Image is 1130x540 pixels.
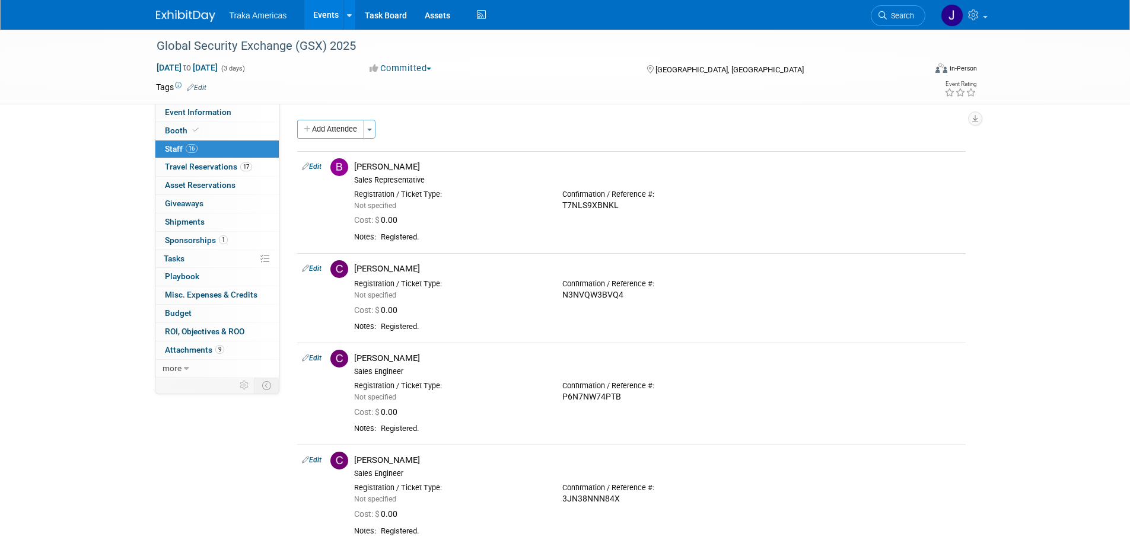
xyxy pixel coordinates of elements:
span: 17 [240,162,252,171]
span: Asset Reservations [165,180,235,190]
a: Edit [302,162,322,171]
a: more [155,360,279,378]
img: B.jpg [330,158,348,176]
div: Sales Engineer [354,367,961,376]
div: Registration / Ticket Type: [354,381,545,391]
div: Event Format [855,62,978,79]
span: Misc. Expenses & Credits [165,290,257,299]
div: Registered. [381,526,961,536]
div: Confirmation / Reference #: [562,190,753,199]
div: Sales Engineer [354,469,961,478]
a: Travel Reservations17 [155,158,279,176]
span: 0.00 [354,509,402,519]
span: Not specified [354,202,396,210]
div: T7NLS9XBNKL [562,200,753,211]
div: P6N7NW74PTB [562,392,753,402]
a: Attachments9 [155,341,279,359]
span: Cost: $ [354,215,381,225]
div: Registration / Ticket Type: [354,483,545,493]
span: Sponsorships [165,235,228,245]
img: Jamie Saenz [941,4,963,27]
div: [PERSON_NAME] [354,161,961,172]
span: Not specified [354,495,396,503]
a: Edit [302,456,322,464]
a: Giveaways [155,195,279,213]
div: Notes: [354,232,376,242]
span: Travel Reservations [165,162,252,171]
span: ROI, Objectives & ROO [165,327,244,336]
img: Format-Inperson.png [935,63,947,73]
a: Edit [187,84,206,92]
span: Cost: $ [354,407,381,417]
span: 0.00 [354,215,402,225]
span: Not specified [354,393,396,401]
span: Cost: $ [354,509,381,519]
span: Giveaways [165,199,203,208]
div: [PERSON_NAME] [354,353,961,364]
div: Sales Representative [354,175,961,185]
a: Tasks [155,250,279,268]
div: Global Security Exchange (GSX) 2025 [152,36,908,57]
a: Shipments [155,213,279,231]
td: Toggle Event Tabs [254,378,279,393]
span: Event Information [165,107,231,117]
span: Shipments [165,217,205,226]
span: Attachments [165,345,224,354]
a: Staff16 [155,140,279,158]
span: Cost: $ [354,305,381,315]
span: [DATE] [DATE] [156,62,218,73]
i: Booth reservation complete [193,127,199,133]
span: (3 days) [220,65,245,72]
a: Misc. Expenses & Credits [155,286,279,304]
td: Tags [156,81,206,93]
span: Traka Americas [230,11,287,20]
span: 1 [219,235,228,244]
a: Booth [155,122,279,140]
img: ExhibitDay [156,10,215,22]
span: [GEOGRAPHIC_DATA], [GEOGRAPHIC_DATA] [655,65,804,74]
a: ROI, Objectives & ROO [155,323,279,341]
div: Registration / Ticket Type: [354,279,545,289]
div: 3JN38NNN84X [562,494,753,504]
img: C.jpg [330,350,348,368]
div: Confirmation / Reference #: [562,279,753,289]
div: Registration / Ticket Type: [354,190,545,199]
span: 9 [215,345,224,354]
div: Confirmation / Reference #: [562,381,753,391]
span: Playbook [165,271,199,281]
span: Search [887,11,914,20]
a: Sponsorships1 [155,232,279,250]
div: Event Rating [944,81,976,87]
div: In-Person [949,64,977,73]
div: Registered. [381,322,961,332]
a: Edit [302,264,322,273]
div: Notes: [354,424,376,433]
div: Confirmation / Reference #: [562,483,753,493]
span: to [182,63,193,72]
span: Booth [165,126,201,135]
a: Search [871,5,925,26]
span: 0.00 [354,305,402,315]
img: C.jpg [330,452,348,469]
a: Asset Reservations [155,177,279,194]
div: Notes: [354,526,376,536]
button: Add Attendee [297,120,364,139]
span: 0.00 [354,407,402,417]
span: more [163,363,182,373]
div: Registered. [381,232,961,242]
button: Committed [365,62,436,75]
img: C.jpg [330,260,348,278]
a: Budget [155,305,279,322]
a: Edit [302,354,322,362]
span: 16 [186,144,198,153]
div: Notes: [354,322,376,331]
span: Not specified [354,291,396,299]
div: [PERSON_NAME] [354,455,961,466]
a: Playbook [155,268,279,286]
span: Budget [165,308,192,318]
span: Tasks [164,254,184,263]
span: Staff [165,144,198,154]
td: Personalize Event Tab Strip [234,378,255,393]
div: [PERSON_NAME] [354,263,961,274]
div: Registered. [381,424,961,434]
